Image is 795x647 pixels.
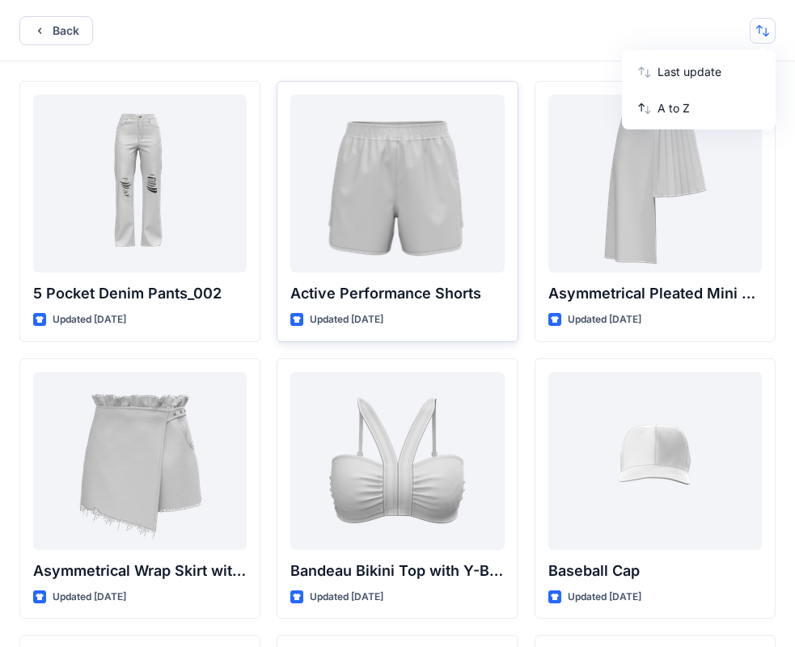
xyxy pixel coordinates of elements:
[19,16,93,45] button: Back
[33,95,247,273] a: 5 Pocket Denim Pants_002
[290,95,504,273] a: Active Performance Shorts
[568,589,641,606] p: Updated [DATE]
[310,311,383,328] p: Updated [DATE]
[310,589,383,606] p: Updated [DATE]
[568,311,641,328] p: Updated [DATE]
[290,282,504,305] p: Active Performance Shorts
[548,560,762,582] p: Baseball Cap
[33,282,247,305] p: 5 Pocket Denim Pants_002
[290,372,504,550] a: Bandeau Bikini Top with Y-Back Straps and Stitch Detail
[658,63,759,80] p: Last update
[53,589,126,606] p: Updated [DATE]
[53,311,126,328] p: Updated [DATE]
[548,282,762,305] p: Asymmetrical Pleated Mini Skirt with Drape
[548,95,762,273] a: Asymmetrical Pleated Mini Skirt with Drape
[290,560,504,582] p: Bandeau Bikini Top with Y-Back Straps and Stitch Detail
[33,372,247,550] a: Asymmetrical Wrap Skirt with Ruffle Waist
[658,99,759,116] p: A to Z
[548,372,762,550] a: Baseball Cap
[33,560,247,582] p: Asymmetrical Wrap Skirt with Ruffle Waist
